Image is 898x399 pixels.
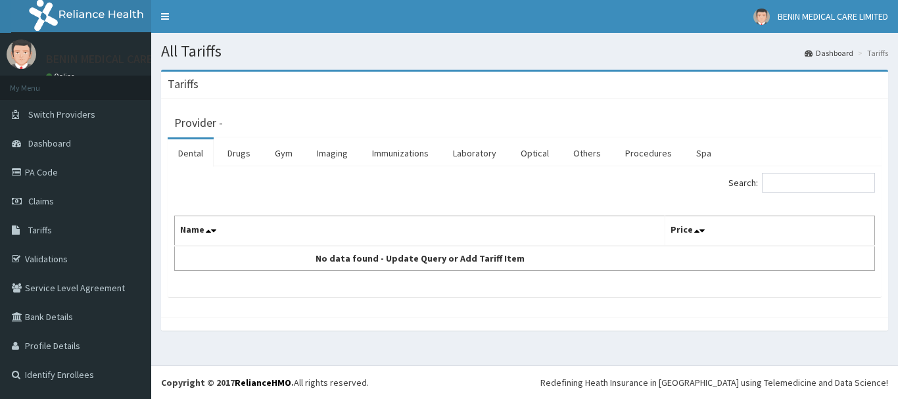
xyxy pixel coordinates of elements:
[161,377,294,388] strong: Copyright © 2017 .
[28,195,54,207] span: Claims
[175,216,665,246] th: Name
[362,139,439,167] a: Immunizations
[28,224,52,236] span: Tariffs
[168,139,214,167] a: Dental
[28,108,95,120] span: Switch Providers
[686,139,722,167] a: Spa
[510,139,559,167] a: Optical
[46,72,78,81] a: Online
[540,376,888,389] div: Redefining Heath Insurance in [GEOGRAPHIC_DATA] using Telemedicine and Data Science!
[161,43,888,60] h1: All Tariffs
[615,139,682,167] a: Procedures
[175,246,665,271] td: No data found - Update Query or Add Tariff Item
[46,53,196,65] p: BENIN MEDICAL CARE LIMITED
[28,137,71,149] span: Dashboard
[174,117,223,129] h3: Provider -
[762,173,875,193] input: Search:
[306,139,358,167] a: Imaging
[217,139,261,167] a: Drugs
[855,47,888,59] li: Tariffs
[264,139,303,167] a: Gym
[442,139,507,167] a: Laboratory
[778,11,888,22] span: BENIN MEDICAL CARE LIMITED
[168,78,199,90] h3: Tariffs
[563,139,611,167] a: Others
[805,47,853,59] a: Dashboard
[753,9,770,25] img: User Image
[235,377,291,388] a: RelianceHMO
[728,173,875,193] label: Search:
[151,365,898,399] footer: All rights reserved.
[7,39,36,69] img: User Image
[665,216,875,246] th: Price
